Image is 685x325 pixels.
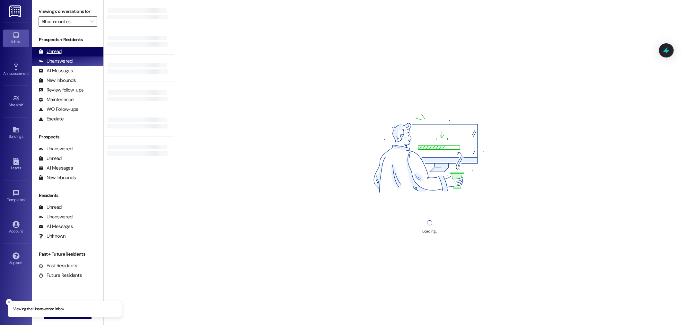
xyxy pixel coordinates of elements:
[39,77,76,84] div: New Inbounds
[3,124,29,142] a: Buildings
[39,165,73,171] div: All Messages
[29,70,30,75] span: •
[3,188,29,205] a: Templates •
[39,58,73,65] div: Unanswered
[3,93,29,110] a: Site Visit •
[39,67,73,74] div: All Messages
[39,6,97,16] label: Viewing conversations for
[39,204,62,211] div: Unread
[39,116,64,122] div: Escalate
[3,156,29,173] a: Leads
[39,48,62,55] div: Unread
[39,214,73,220] div: Unanswered
[39,233,66,240] div: Unknown
[32,192,103,199] div: Residents
[39,174,76,181] div: New Inbounds
[32,36,103,43] div: Prospects + Residents
[13,306,64,312] p: Viewing the Unanswered inbox
[422,228,437,235] div: Loading...
[25,197,26,201] span: •
[39,272,82,279] div: Future Residents
[90,19,93,24] i: 
[39,87,83,93] div: Review follow-ups
[39,223,73,230] div: All Messages
[9,5,22,17] img: ResiDesk Logo
[39,145,73,152] div: Unanswered
[41,16,87,27] input: All communities
[3,30,29,47] a: Inbox
[39,96,74,103] div: Maintenance
[23,102,24,106] span: •
[39,155,62,162] div: Unread
[39,106,78,113] div: WO Follow-ups
[3,250,29,268] a: Support
[32,134,103,140] div: Prospects
[6,299,12,305] button: Close toast
[39,262,77,269] div: Past Residents
[3,219,29,236] a: Account
[32,251,103,258] div: Past + Future Residents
